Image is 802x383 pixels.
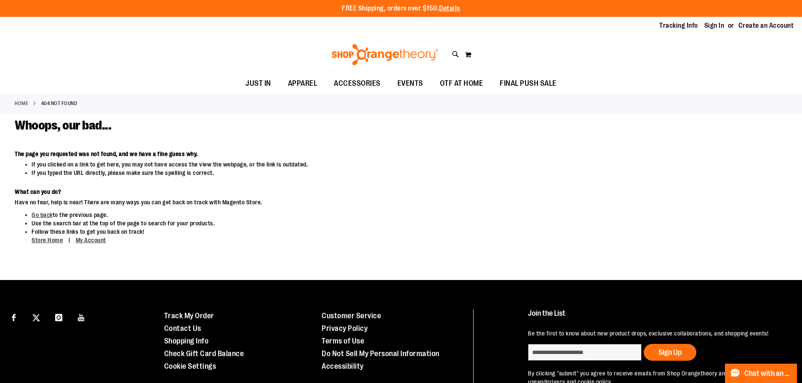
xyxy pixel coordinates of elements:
[288,74,317,93] span: APPAREL
[15,150,626,158] dt: The page you requested was not found, and we have a fine guess why.
[15,198,626,206] dd: Have no fear, help is near! There are many ways you can get back on track with Magento Store.
[32,314,40,322] img: Twitter
[74,309,89,324] a: Visit our Youtube page
[528,344,642,361] input: enter email
[32,227,626,245] li: Follow these links to get you back on track!
[500,74,557,93] span: FINAL PUSH SALE
[76,237,106,243] a: My Account
[164,337,209,345] a: Shopping Info
[32,160,626,169] li: If you clicked on a link to get here, you may not have access the view the webpage, or the link i...
[342,4,460,13] p: FREE Shipping, orders over $150.
[744,370,792,378] span: Chat with an Expert
[32,211,53,218] a: Go back
[164,349,244,358] a: Check Gift Card Balance
[32,211,626,219] li: to the previous page.
[32,169,626,177] li: If you typed the URL directly, please make sure the spelling is correct.
[440,74,483,93] span: OTF AT HOME
[439,5,460,12] a: Details
[245,74,271,93] span: JUST IN
[322,362,364,370] a: Accessibility
[704,21,725,30] a: Sign In
[725,364,797,383] button: Chat with an Expert
[528,309,783,325] h4: Join the List
[164,324,201,333] a: Contact Us
[164,362,216,370] a: Cookie Settings
[738,21,794,30] a: Create an Account
[32,219,626,227] li: Use the search bar at the top of the page to search for your products.
[164,312,214,320] a: Track My Order
[6,309,21,324] a: Visit our Facebook page
[322,312,381,320] a: Customer Service
[15,118,111,132] span: Whoops, our bad...
[528,329,783,338] p: Be the first to know about new product drops, exclusive collaborations, and shopping events!
[330,44,440,65] img: Shop Orangetheory
[64,233,75,248] span: |
[51,309,66,324] a: Visit our Instagram page
[41,100,77,107] strong: 404 Not Found
[322,349,440,358] a: Do Not Sell My Personal Information
[322,337,364,345] a: Terms of Use
[658,348,682,357] span: Sign Up
[29,309,44,324] a: Visit our X page
[644,344,696,361] button: Sign Up
[397,74,423,93] span: EVENTS
[15,100,28,107] a: Home
[334,74,381,93] span: ACCESSORIES
[322,324,368,333] a: Privacy Policy
[15,188,626,196] dt: What can you do?
[659,21,698,30] a: Tracking Info
[32,237,63,243] a: Store Home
